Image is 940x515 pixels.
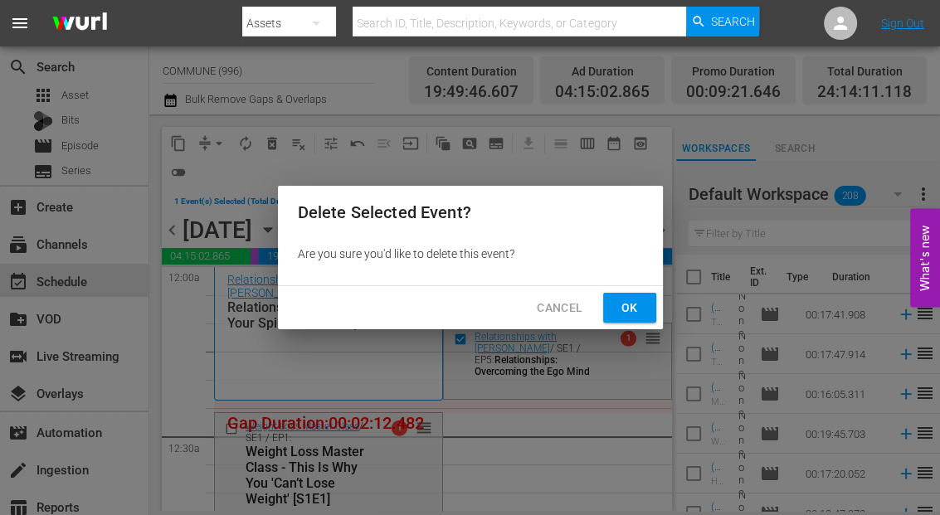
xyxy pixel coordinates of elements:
button: Ok [603,293,656,323]
h2: Delete Selected Event? [298,199,643,226]
a: Sign Out [881,17,924,30]
span: Cancel [537,298,582,318]
span: menu [10,13,30,33]
div: Are you sure you'd like to delete this event? [278,239,663,269]
span: Search [711,7,755,36]
img: ans4CAIJ8jUAAAAAAAAAAAAAAAAAAAAAAAAgQb4GAAAAAAAAAAAAAAAAAAAAAAAAJMjXAAAAAAAAAAAAAAAAAAAAAAAAgAT5G... [40,4,119,43]
span: Ok [616,298,643,318]
button: Cancel [524,293,596,323]
button: Open Feedback Widget [910,208,940,307]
